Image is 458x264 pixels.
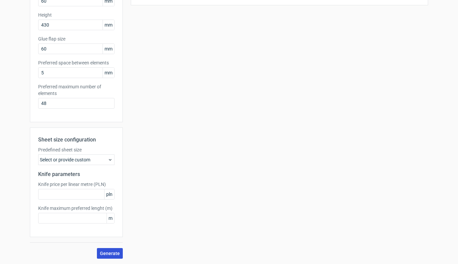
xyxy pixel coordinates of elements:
[107,213,114,223] span: m
[38,59,114,66] label: Preferred space between elements
[38,36,114,42] label: Glue flap size
[103,68,114,78] span: mm
[104,189,114,199] span: pln
[38,205,114,212] label: Knife maximum preferred lenght (m)
[38,170,114,178] h2: Knife parameters
[100,251,120,256] span: Generate
[97,248,123,259] button: Generate
[103,44,114,54] span: mm
[38,181,114,188] label: Knife price per linear metre (PLN)
[38,136,114,144] h2: Sheet size configuration
[38,12,114,18] label: Height
[38,83,114,97] label: Preferred maximum number of elements
[38,154,114,165] div: Select or provide custom
[103,20,114,30] span: mm
[38,146,114,153] label: Predefined sheet size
